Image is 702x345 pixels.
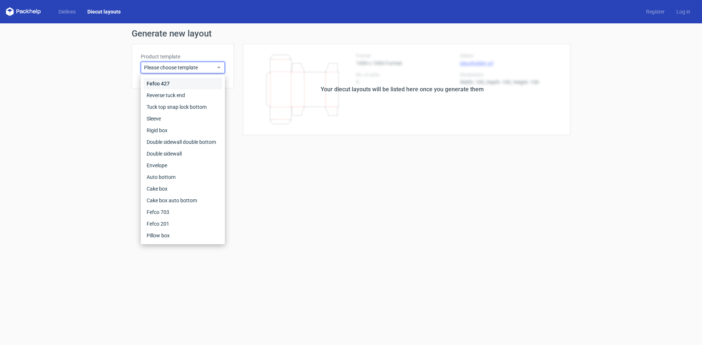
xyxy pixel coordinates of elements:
[144,124,222,136] div: Rigid box
[144,113,222,124] div: Sleeve
[144,195,222,206] div: Cake box auto bottom
[144,160,222,171] div: Envelope
[144,218,222,230] div: Fefco 201
[640,8,671,15] a: Register
[144,183,222,195] div: Cake box
[141,53,225,60] label: Product template
[144,206,222,218] div: Fefco 703
[82,8,127,15] a: Diecut layouts
[144,89,222,101] div: Reverse tuck end
[144,78,222,89] div: Fefco 427
[132,29,570,38] h1: Generate new layout
[144,148,222,160] div: Double sidewall
[321,85,484,94] div: Your diecut layouts will be listed here once you generate them
[144,136,222,148] div: Double sidewall double bottom
[144,230,222,241] div: Pillow box
[144,101,222,113] div: Tuck top snap lock bottom
[53,8,82,15] a: Dielines
[144,64,216,71] span: Please choose template
[671,8,696,15] a: Log in
[144,171,222,183] div: Auto bottom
